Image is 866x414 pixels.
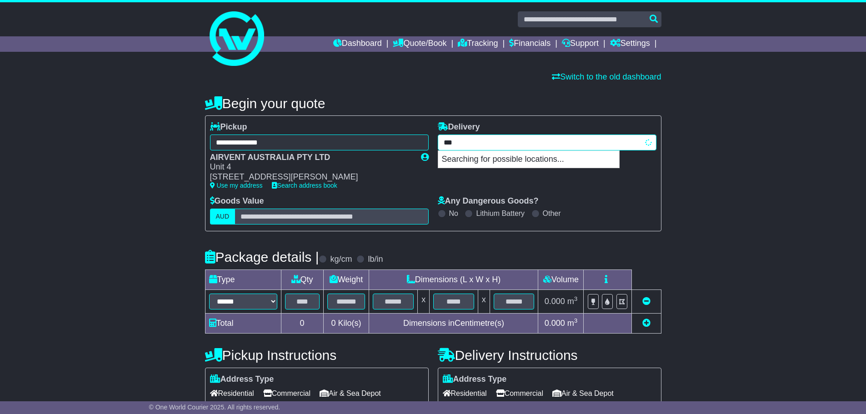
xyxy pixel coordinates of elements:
[545,319,565,328] span: 0.000
[438,122,480,132] label: Delivery
[281,313,323,333] td: 0
[205,269,281,289] td: Type
[642,297,651,306] a: Remove this item
[438,151,619,168] p: Searching for possible locations...
[545,297,565,306] span: 0.000
[210,172,412,182] div: [STREET_ADDRESS][PERSON_NAME]
[496,386,543,400] span: Commercial
[320,386,381,400] span: Air & Sea Depot
[543,209,561,218] label: Other
[574,317,578,324] sup: 3
[210,122,247,132] label: Pickup
[567,297,578,306] span: m
[263,386,310,400] span: Commercial
[330,254,352,264] label: kg/cm
[476,209,525,218] label: Lithium Battery
[205,313,281,333] td: Total
[438,196,539,206] label: Any Dangerous Goods?
[272,182,337,189] a: Search address book
[210,196,264,206] label: Goods Value
[205,96,661,111] h4: Begin your quote
[281,269,323,289] td: Qty
[333,36,382,52] a: Dashboard
[562,36,599,52] a: Support
[443,374,507,384] label: Address Type
[210,374,274,384] label: Address Type
[210,386,254,400] span: Residential
[552,72,661,81] a: Switch to the old dashboard
[443,386,487,400] span: Residential
[642,319,651,328] a: Add new item
[458,36,498,52] a: Tracking
[393,36,446,52] a: Quote/Book
[210,153,412,163] div: AIRVENT AUSTRALIA PTY LTD
[552,386,614,400] span: Air & Sea Depot
[438,348,661,363] h4: Delivery Instructions
[205,249,319,264] h4: Package details |
[368,254,383,264] label: lb/in
[323,269,369,289] td: Weight
[574,295,578,302] sup: 3
[418,289,430,313] td: x
[567,319,578,328] span: m
[205,348,429,363] h4: Pickup Instructions
[210,209,235,224] label: AUD
[538,269,584,289] td: Volume
[438,135,656,150] typeahead: Please provide city
[449,209,458,218] label: No
[210,162,412,172] div: Unit 4
[478,289,490,313] td: x
[509,36,551,52] a: Financials
[210,182,263,189] a: Use my address
[323,313,369,333] td: Kilo(s)
[369,269,538,289] td: Dimensions (L x W x H)
[149,404,280,411] span: © One World Courier 2025. All rights reserved.
[331,319,335,328] span: 0
[610,36,650,52] a: Settings
[369,313,538,333] td: Dimensions in Centimetre(s)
